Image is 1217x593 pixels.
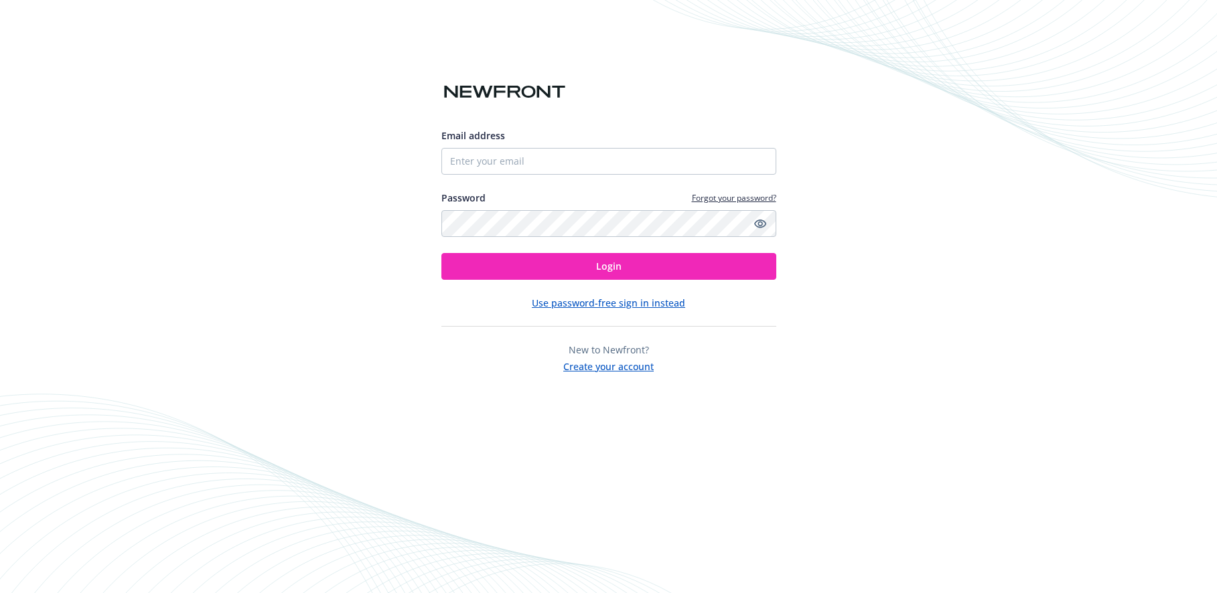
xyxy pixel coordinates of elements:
label: Password [441,191,486,205]
input: Enter your email [441,148,776,175]
button: Create your account [563,357,654,373]
a: Forgot your password? [692,192,776,203]
button: Use password-free sign in instead [532,296,685,310]
img: Newfront logo [441,80,568,104]
button: Login [441,253,776,280]
span: Login [596,260,622,272]
span: Email address [441,129,505,142]
a: Show password [752,216,768,232]
span: New to Newfront? [569,343,649,356]
input: Enter your password [441,210,776,237]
